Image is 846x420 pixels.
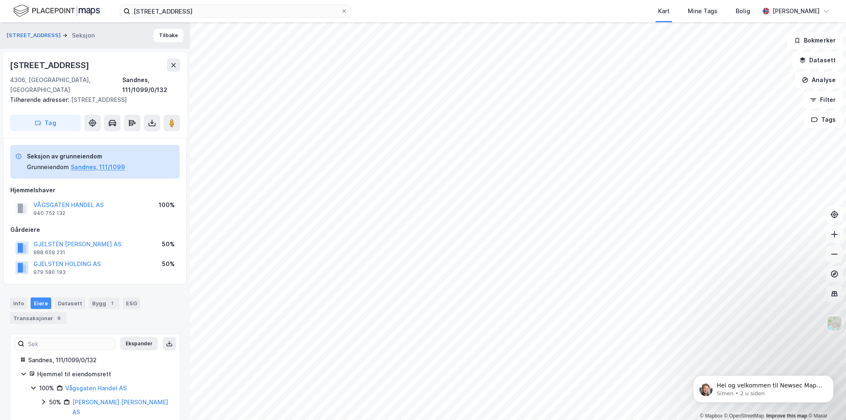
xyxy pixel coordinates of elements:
[33,249,65,256] div: 988 659 231
[24,337,115,350] input: Søk
[10,59,91,72] div: [STREET_ADDRESS]
[39,383,54,393] div: 100%
[159,200,175,210] div: 100%
[123,297,140,309] div: ESG
[792,52,843,68] button: Datasett
[154,29,183,42] button: Tilbake
[795,72,843,88] button: Analyse
[10,115,81,131] button: Tag
[827,316,842,331] img: Z
[28,355,170,365] div: Sandnes, 111/1099/0/132
[772,6,820,16] div: [PERSON_NAME]
[162,239,175,249] div: 50%
[10,95,173,105] div: [STREET_ADDRESS]
[10,225,180,235] div: Gårdeiere
[736,6,750,16] div: Bolig
[27,151,125,161] div: Seksjon av grunneiendom
[72,399,168,415] a: [PERSON_NAME] [PERSON_NAME] AS
[33,269,66,276] div: 979 580 193
[658,6,670,16] div: Kart
[10,185,180,195] div: Hjemmelshaver
[31,297,51,309] div: Eiere
[787,32,843,49] button: Bokmerker
[120,337,158,350] button: Ekspander
[55,297,86,309] div: Datasett
[122,75,180,95] div: Sandnes, 111/1099/0/132
[89,297,119,309] div: Bygg
[71,162,125,172] button: Sandnes, 111/1099
[13,4,100,18] img: logo.f888ab2527a4732fd821a326f86c7f29.svg
[10,312,67,324] div: Transaksjoner
[108,299,116,307] div: 1
[7,31,62,40] button: [STREET_ADDRESS]
[688,6,718,16] div: Mine Tags
[700,413,722,419] a: Mapbox
[37,369,170,379] div: Hjemmel til eiendomsrett
[33,210,65,217] div: 940 752 132
[804,111,843,128] button: Tags
[766,413,807,419] a: Improve this map
[130,5,341,17] input: Søk på adresse, matrikkel, gårdeiere, leietakere eller personer
[65,385,127,392] a: Vågsgaten Handel AS
[681,358,846,416] iframe: Intercom notifications melding
[55,314,63,322] div: 6
[10,75,122,95] div: 4306, [GEOGRAPHIC_DATA], [GEOGRAPHIC_DATA]
[49,397,61,407] div: 50%
[27,162,69,172] div: Grunneiendom
[72,31,95,40] div: Seksjon
[10,96,71,103] span: Tilhørende adresser:
[724,413,764,419] a: OpenStreetMap
[10,297,27,309] div: Info
[803,92,843,108] button: Filter
[162,259,175,269] div: 50%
